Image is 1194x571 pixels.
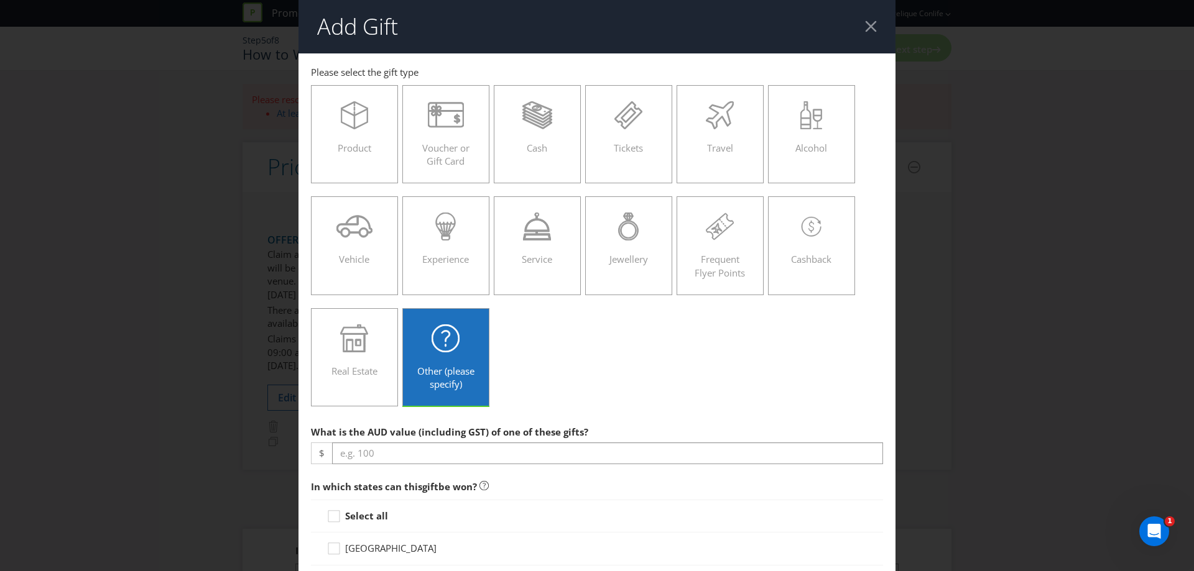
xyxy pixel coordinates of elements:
[614,142,643,154] span: Tickets
[339,253,369,265] span: Vehicle
[317,14,398,39] h2: Add Gift
[707,142,733,154] span: Travel
[422,253,469,265] span: Experience
[385,480,422,493] span: can this
[522,253,552,265] span: Service
[1165,516,1175,526] span: 1
[795,142,827,154] span: Alcohol
[311,442,332,464] span: $
[695,253,745,278] span: Frequent Flyer Points
[311,66,419,78] span: Please select the gift type
[527,142,547,154] span: Cash
[417,365,474,390] span: Other (please specify)
[345,509,388,522] strong: Select all
[332,442,883,464] input: e.g. 100
[311,426,588,438] span: What is the AUD value (including GST) of one of these gifts?
[422,142,470,167] span: Voucher or Gift Card
[438,480,477,493] span: be won?
[338,142,371,154] span: Product
[422,480,438,493] span: gift
[791,253,831,265] span: Cashback
[311,480,382,493] span: In which states
[1139,516,1169,546] iframe: Intercom live chat
[331,365,377,377] span: Real Estate
[345,542,437,554] span: [GEOGRAPHIC_DATA]
[609,253,648,265] span: Jewellery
